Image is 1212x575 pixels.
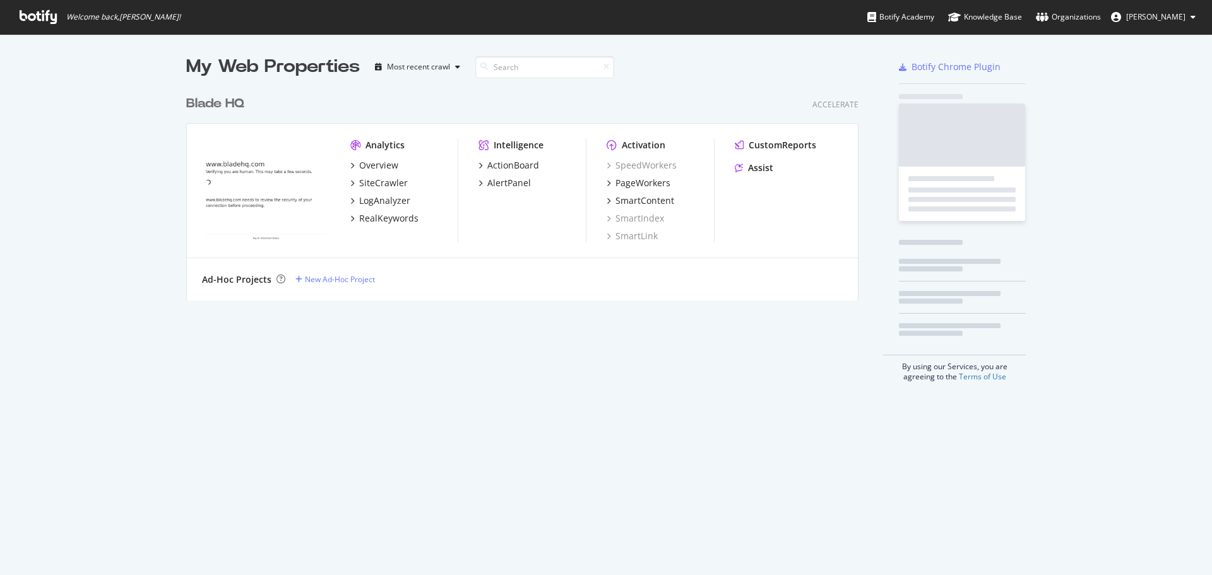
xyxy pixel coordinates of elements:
[478,177,531,189] a: AlertPanel
[607,159,677,172] a: SpeedWorkers
[622,139,665,151] div: Activation
[735,162,773,174] a: Assist
[350,159,398,172] a: Overview
[186,95,244,113] div: Blade HQ
[607,230,658,242] a: SmartLink
[475,56,614,78] input: Search
[359,194,410,207] div: LogAnalyzer
[1036,11,1101,23] div: Organizations
[883,355,1026,382] div: By using our Services, you are agreeing to the
[305,274,375,285] div: New Ad-Hoc Project
[487,177,531,189] div: AlertPanel
[186,80,869,300] div: grid
[1101,7,1206,27] button: [PERSON_NAME]
[359,177,408,189] div: SiteCrawler
[748,162,773,174] div: Assist
[959,371,1006,382] a: Terms of Use
[350,177,408,189] a: SiteCrawler
[478,159,539,172] a: ActionBoard
[202,139,330,241] img: www.bladehq.com
[615,177,670,189] div: PageWorkers
[359,159,398,172] div: Overview
[387,63,450,71] div: Most recent crawl
[607,177,670,189] a: PageWorkers
[350,212,419,225] a: RealKeywords
[749,139,816,151] div: CustomReports
[370,57,465,77] button: Most recent crawl
[812,99,858,110] div: Accelerate
[615,194,674,207] div: SmartContent
[1126,11,1185,22] span: Julie Hall
[202,273,271,286] div: Ad-Hoc Projects
[295,274,375,285] a: New Ad-Hoc Project
[186,95,249,113] a: Blade HQ
[948,11,1022,23] div: Knowledge Base
[66,12,181,22] span: Welcome back, [PERSON_NAME] !
[494,139,544,151] div: Intelligence
[359,212,419,225] div: RealKeywords
[607,212,664,225] a: SmartIndex
[735,139,816,151] a: CustomReports
[365,139,405,151] div: Analytics
[186,54,360,80] div: My Web Properties
[899,61,1001,73] a: Botify Chrome Plugin
[487,159,539,172] div: ActionBoard
[867,11,934,23] div: Botify Academy
[607,194,674,207] a: SmartContent
[912,61,1001,73] div: Botify Chrome Plugin
[350,194,410,207] a: LogAnalyzer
